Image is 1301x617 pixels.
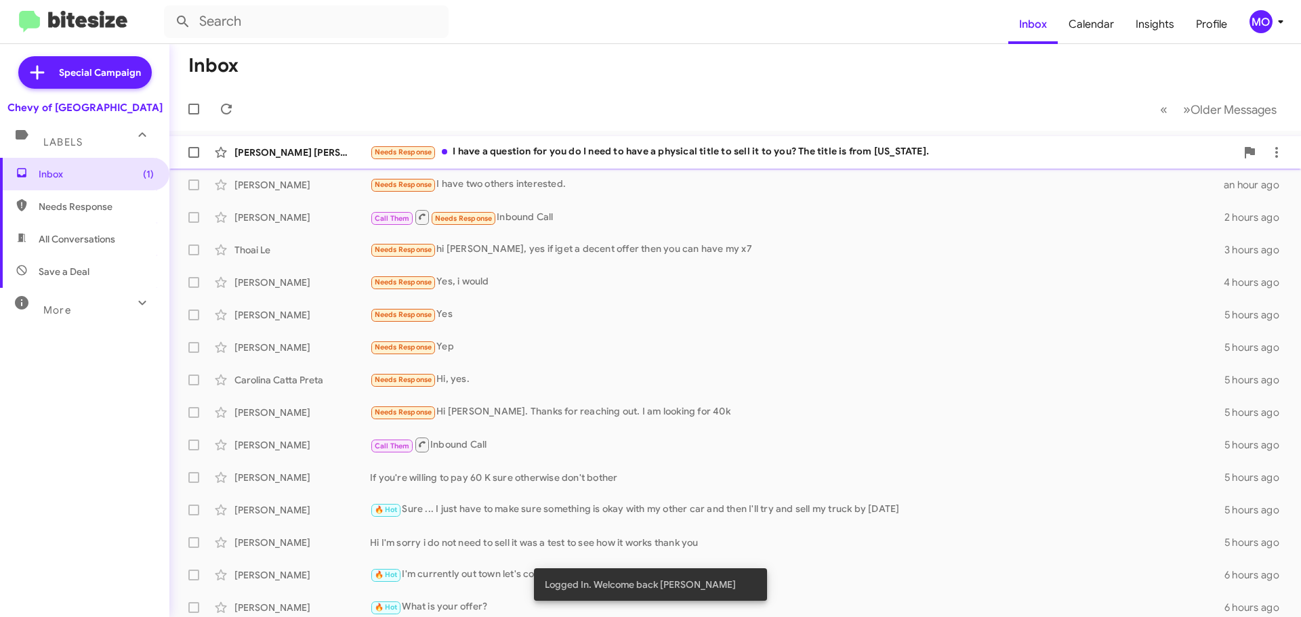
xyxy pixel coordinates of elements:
div: I have two others interested. [370,177,1224,192]
div: hi [PERSON_NAME], yes if iget a decent offer then you can have my x7 [370,242,1224,257]
div: [PERSON_NAME] [234,308,370,322]
button: Previous [1152,95,1176,123]
div: [PERSON_NAME] [234,211,370,224]
a: Profile [1185,5,1238,44]
div: 5 hours ago [1224,406,1290,419]
button: MO [1238,10,1286,33]
div: Sure ... I just have to make sure something is okay with my other car and then I'll try and sell ... [370,502,1224,517]
a: Insights [1125,5,1185,44]
div: [PERSON_NAME] [234,536,370,549]
div: 6 hours ago [1224,601,1290,614]
div: [PERSON_NAME] [234,503,370,517]
div: Yes, i would [370,274,1224,290]
div: [PERSON_NAME] [234,276,370,289]
span: Inbox [39,167,154,181]
div: [PERSON_NAME] [234,601,370,614]
div: MO [1250,10,1273,33]
div: [PERSON_NAME] [234,568,370,582]
span: Needs Response [375,148,432,156]
span: Needs Response [375,245,432,254]
div: [PERSON_NAME] [234,341,370,354]
div: [PERSON_NAME] [234,438,370,452]
span: Save a Deal [39,265,89,278]
a: Calendar [1058,5,1125,44]
div: 3 hours ago [1224,243,1290,257]
button: Next [1175,95,1285,123]
div: What is your offer? [370,599,1224,615]
input: Search [164,5,449,38]
div: Hi, yes. [370,372,1224,387]
span: Call Them [375,214,410,223]
div: 5 hours ago [1224,536,1290,549]
div: Yes [370,307,1224,322]
h1: Inbox [188,55,239,77]
div: 2 hours ago [1224,211,1290,224]
div: Thoai Le [234,243,370,257]
span: Older Messages [1191,102,1277,117]
div: Carolina Catta Preta [234,373,370,387]
a: Inbox [1008,5,1058,44]
span: Special Campaign [59,66,141,79]
span: All Conversations [39,232,115,246]
span: Needs Response [375,310,432,319]
div: Inbound Call [370,436,1224,453]
div: an hour ago [1224,178,1290,192]
a: Special Campaign [18,56,152,89]
div: [PERSON_NAME] [234,471,370,484]
span: Needs Response [375,180,432,189]
span: 🔥 Hot [375,505,398,514]
span: Logged In. Welcome back [PERSON_NAME] [545,578,736,591]
div: Yep [370,339,1224,355]
div: 5 hours ago [1224,438,1290,452]
nav: Page navigation example [1153,95,1285,123]
span: Needs Response [375,375,432,384]
span: Labels [43,136,83,148]
span: Needs Response [375,343,432,352]
div: If you're willing to pay 60 K sure otherwise don't bother [370,471,1224,484]
div: 5 hours ago [1224,308,1290,322]
div: 5 hours ago [1224,341,1290,354]
span: More [43,304,71,316]
span: Needs Response [39,200,154,213]
span: Needs Response [375,278,432,286]
div: 5 hours ago [1224,373,1290,387]
div: [PERSON_NAME] [234,178,370,192]
div: Inbound Call [370,209,1224,226]
span: Needs Response [435,214,493,223]
span: 🔥 Hot [375,603,398,612]
div: 5 hours ago [1224,471,1290,484]
div: Chevy of [GEOGRAPHIC_DATA] [7,101,163,114]
div: 5 hours ago [1224,503,1290,517]
div: 4 hours ago [1224,276,1290,289]
div: I have a question for you do I need to have a physical title to sell it to you? The title is from... [370,144,1236,160]
div: Hi [PERSON_NAME]. Thanks for reaching out. I am looking for 40k [370,404,1224,420]
span: « [1160,101,1168,118]
div: [PERSON_NAME] [234,406,370,419]
span: » [1183,101,1191,118]
div: I'm currently out town let's connect [DATE]. Thanks [370,567,1224,582]
span: (1) [143,167,154,181]
div: Hi I'm sorry i do not need to sell it was a test to see how it works thank you [370,536,1224,549]
span: Needs Response [375,408,432,417]
span: Call Them [375,442,410,450]
div: [PERSON_NAME] [PERSON_NAME] [234,146,370,159]
span: 🔥 Hot [375,570,398,579]
div: 6 hours ago [1224,568,1290,582]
